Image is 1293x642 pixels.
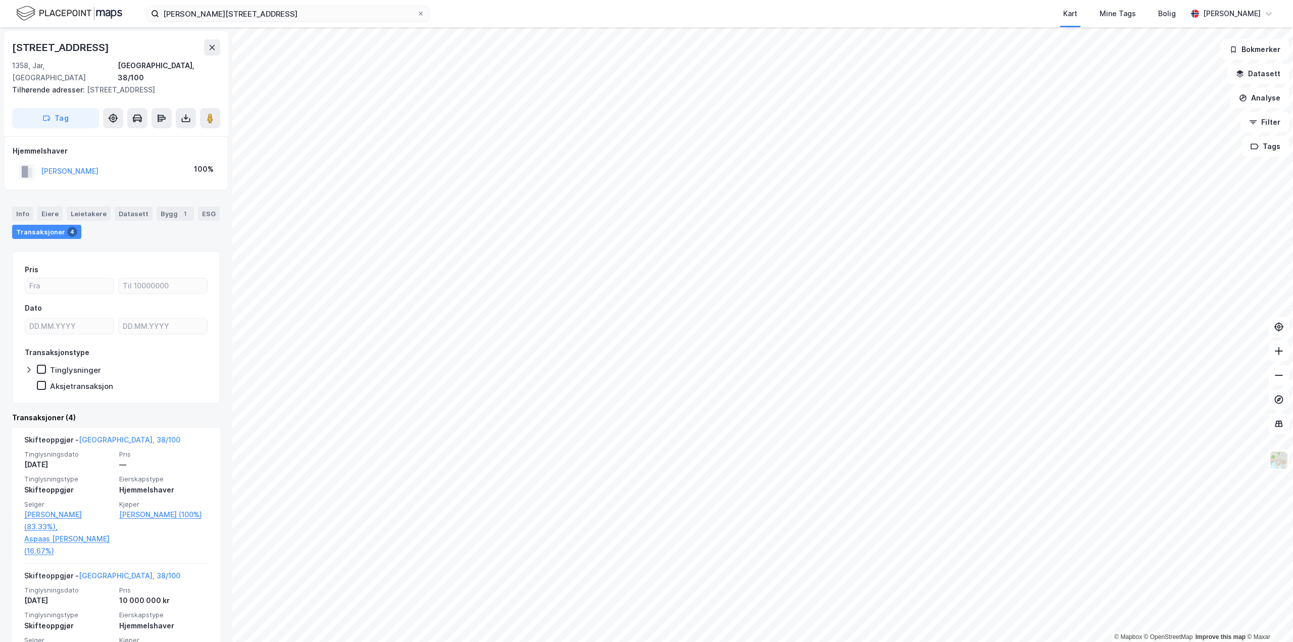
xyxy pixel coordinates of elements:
div: Skifteoppgjør [24,484,113,496]
span: Tinglysningsdato [24,586,113,595]
a: [GEOGRAPHIC_DATA], 38/100 [79,571,180,580]
div: [DATE] [24,595,113,607]
span: Tinglysningsdato [24,450,113,459]
div: [STREET_ADDRESS] [12,39,111,56]
div: Pris [25,264,38,276]
iframe: Chat Widget [1242,594,1293,642]
span: Pris [119,586,208,595]
input: Fra [25,278,114,293]
div: Transaksjoner [12,225,81,239]
span: Kjøper [119,500,208,509]
img: logo.f888ab2527a4732fd821a326f86c7f29.svg [16,5,122,22]
button: Filter [1240,112,1289,132]
div: Hjemmelshaver [119,620,208,632]
div: Dato [25,302,42,314]
div: 100% [194,163,214,175]
div: Kart [1063,8,1077,20]
div: Hjemmelshaver [119,484,208,496]
div: [DATE] [24,459,113,471]
div: Skifteoppgjør [24,620,113,632]
div: Skifteoppgjør - [24,434,180,450]
span: Eierskapstype [119,475,208,483]
div: Tinglysninger [50,365,101,375]
button: Tag [12,108,99,128]
div: 10 000 000 kr [119,595,208,607]
div: Transaksjoner (4) [12,412,220,424]
a: Mapbox [1114,633,1142,640]
span: Tilhørende adresser: [12,85,87,94]
div: Bolig [1158,8,1176,20]
div: Leietakere [67,207,111,221]
a: OpenStreetMap [1144,633,1193,640]
a: [GEOGRAPHIC_DATA], 38/100 [79,435,180,444]
div: Datasett [115,207,153,221]
input: Til 10000000 [119,278,207,293]
button: Tags [1242,136,1289,157]
span: Pris [119,450,208,459]
a: [PERSON_NAME] (83.33%), [24,509,113,533]
span: Selger [24,500,113,509]
input: DD.MM.YYYY [119,319,207,334]
div: 1 [180,209,190,219]
div: ESG [198,207,220,221]
a: Aspaas [PERSON_NAME] (16.67%) [24,533,113,557]
div: — [119,459,208,471]
input: DD.MM.YYYY [25,319,114,334]
button: Analyse [1230,88,1289,108]
a: [PERSON_NAME] (100%) [119,509,208,521]
div: Transaksjonstype [25,347,89,359]
div: [STREET_ADDRESS] [12,84,212,96]
span: Eierskapstype [119,611,208,619]
span: Tinglysningstype [24,475,113,483]
div: Info [12,207,33,221]
div: Mine Tags [1100,8,1136,20]
div: Skifteoppgjør - [24,570,180,586]
button: Datasett [1227,64,1289,84]
span: Tinglysningstype [24,611,113,619]
button: Bokmerker [1221,39,1289,60]
div: 4 [67,227,77,237]
img: Z [1269,451,1288,470]
div: 1358, Jar, [GEOGRAPHIC_DATA] [12,60,118,84]
div: [PERSON_NAME] [1203,8,1261,20]
div: Aksjetransaksjon [50,381,113,391]
div: Eiere [37,207,63,221]
div: Bygg [157,207,194,221]
input: Søk på adresse, matrikkel, gårdeiere, leietakere eller personer [159,6,417,21]
div: Hjemmelshaver [13,145,220,157]
div: [GEOGRAPHIC_DATA], 38/100 [118,60,220,84]
a: Improve this map [1196,633,1246,640]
